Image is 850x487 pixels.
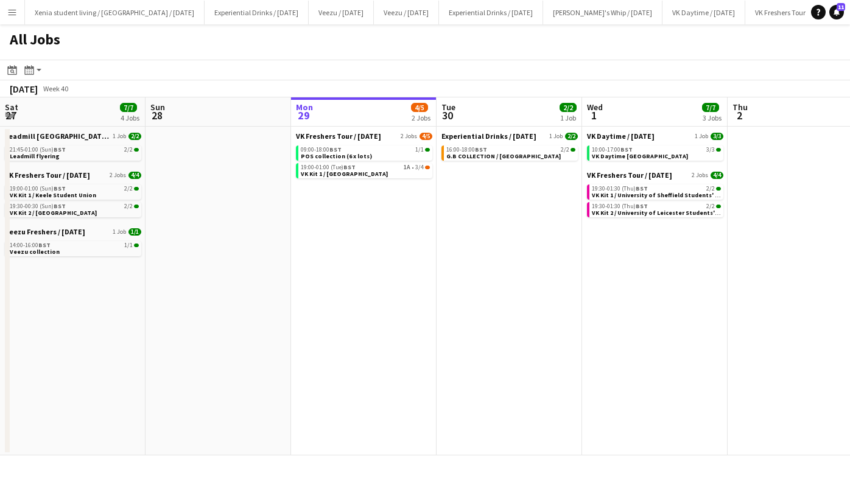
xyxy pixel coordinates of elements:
span: 19:30-01:30 (Thu) [592,203,648,209]
a: 10:00-17:00BST3/3VK Daytime [GEOGRAPHIC_DATA] [592,145,721,159]
span: 28 [149,108,165,122]
span: 2 Jobs [401,133,417,140]
span: BST [620,145,633,153]
span: 2/2 [560,103,577,112]
a: VK Freshers Tour / [DATE]2 Jobs4/5 [296,131,432,141]
span: 3/3 [711,133,723,140]
span: 4/4 [711,172,723,179]
div: Veezu Freshers / [DATE]1 Job1/114:00-16:00BST1/1Veezu collection [5,227,141,259]
span: POS collection (6 x lots) [301,152,372,160]
span: 2/2 [706,186,715,192]
a: Leadmill [GEOGRAPHIC_DATA] / [DATE]1 Job2/2 [5,131,141,141]
span: 1/1 [415,147,424,153]
a: 19:30-00:30 (Sun)BST2/2VK Kit 2 / [GEOGRAPHIC_DATA] [10,202,139,216]
span: Leadmill flyering [10,152,60,160]
button: Xenia student living / [GEOGRAPHIC_DATA] / [DATE] [25,1,205,24]
span: 14:00-16:00 [10,242,51,248]
div: 3 Jobs [703,113,722,122]
span: 21:45-01:00 (Sun) [10,147,66,153]
a: VK Freshers Tour / [DATE]2 Jobs4/4 [587,170,723,180]
span: 3/3 [716,148,721,152]
span: 2/2 [706,203,715,209]
span: 19:30-01:30 (Thu) [592,186,648,192]
span: 1/1 [425,148,430,152]
span: 3/3 [706,147,715,153]
button: [PERSON_NAME]'s Whip / [DATE] [543,1,662,24]
span: 09:00-18:00 [301,147,342,153]
span: Thu [732,102,748,113]
span: VK Kit 1 / Lancaster University [301,170,388,178]
button: Experiential Drinks / [DATE] [205,1,309,24]
span: 1A [404,164,410,170]
span: 19:00-01:00 (Sun) [10,186,66,192]
span: BST [636,184,648,192]
div: [DATE] [10,83,38,95]
span: 19:30-00:30 (Sun) [10,203,66,209]
span: 27 [3,108,18,122]
span: 2/2 [716,187,721,191]
span: Sun [150,102,165,113]
span: G.B COLLECTION / Sheffield [446,152,561,160]
span: 11 [837,3,845,11]
span: 4/5 [420,133,432,140]
button: VK Daytime / [DATE] [662,1,745,24]
span: Experiential Drinks / Sept 2025 [441,131,536,141]
button: Experiential Drinks / [DATE] [439,1,543,24]
span: VK Freshers Tour / Sept 25 [296,131,381,141]
span: Tue [441,102,455,113]
span: BST [38,241,51,249]
span: VK Freshers Tour / Oct 25 [587,170,672,180]
a: 11 [829,5,844,19]
a: 16:00-18:00BST2/2G.B COLLECTION / [GEOGRAPHIC_DATA] [446,145,575,159]
span: BST [636,202,648,210]
div: VK Freshers Tour / [DATE]2 Jobs4/419:00-01:00 (Sun)BST2/2VK Kit 1 / Keele Student Union19:30-00:3... [5,170,141,227]
a: 19:00-01:00 (Tue)BST1A•3/4VK Kit 1 / [GEOGRAPHIC_DATA] [301,163,430,177]
a: VK Daytime / [DATE]1 Job3/3 [587,131,723,141]
a: 19:30-01:30 (Thu)BST2/2VK Kit 1 / University of Sheffield Students' Union [592,184,721,198]
span: 2/2 [124,147,133,153]
a: 21:45-01:00 (Sun)BST2/2Leadmill flyering [10,145,139,159]
div: VK Freshers Tour / [DATE]2 Jobs4/509:00-18:00BST1/1POS collection (6 x lots)19:00-01:00 (Tue)BST1... [296,131,432,181]
span: 1 [585,108,603,122]
span: 2/2 [561,147,569,153]
span: VK Kit 1 / Keele Student Union [10,191,96,199]
span: 10:00-17:00 [592,147,633,153]
span: VK Daytime / Oct 2025 [587,131,655,141]
span: 2/2 [124,186,133,192]
div: 1 Job [560,113,576,122]
a: 19:00-01:00 (Sun)BST2/2VK Kit 1 / Keele Student Union [10,184,139,198]
span: VK Freshers Tour / Sept 25 [5,170,90,180]
span: 2/2 [128,133,141,140]
span: 29 [294,108,313,122]
div: Experiential Drinks / [DATE]1 Job2/216:00-18:00BST2/2G.B COLLECTION / [GEOGRAPHIC_DATA] [441,131,578,163]
span: 7/7 [120,103,137,112]
span: Week 40 [40,84,71,93]
a: 14:00-16:00BST1/1Veezu collection [10,241,139,255]
span: 1 Job [695,133,708,140]
span: 1 Job [113,133,126,140]
span: BST [475,145,487,153]
span: 2/2 [134,205,139,208]
span: Sat [5,102,18,113]
span: VK Kit 2 / Warwick University [10,209,97,217]
span: 2/2 [134,148,139,152]
a: 19:30-01:30 (Thu)BST2/2VK Kit 2 / University of Leicester Students' Union [592,202,721,216]
span: BST [343,163,356,171]
span: BST [54,145,66,153]
span: 4/5 [411,103,428,112]
span: Mon [296,102,313,113]
div: 2 Jobs [412,113,430,122]
button: VK Freshers Tour / [DATE] [745,1,842,24]
div: Leadmill [GEOGRAPHIC_DATA] / [DATE]1 Job2/221:45-01:00 (Sun)BST2/2Leadmill flyering [5,131,141,170]
div: VK Freshers Tour / [DATE]2 Jobs4/419:30-01:30 (Thu)BST2/2VK Kit 1 / University of Sheffield Stude... [587,170,723,220]
div: 4 Jobs [121,113,139,122]
span: VK Daytime Loughbororugh [592,152,688,160]
span: BST [54,202,66,210]
span: 2/2 [716,205,721,208]
a: Experiential Drinks / [DATE]1 Job2/2 [441,131,578,141]
span: 1/1 [124,242,133,248]
span: 30 [440,108,455,122]
span: Veezu Freshers / Sept 2025 [5,227,85,236]
a: Veezu Freshers / [DATE]1 Job1/1 [5,227,141,236]
a: 09:00-18:00BST1/1POS collection (6 x lots) [301,145,430,159]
